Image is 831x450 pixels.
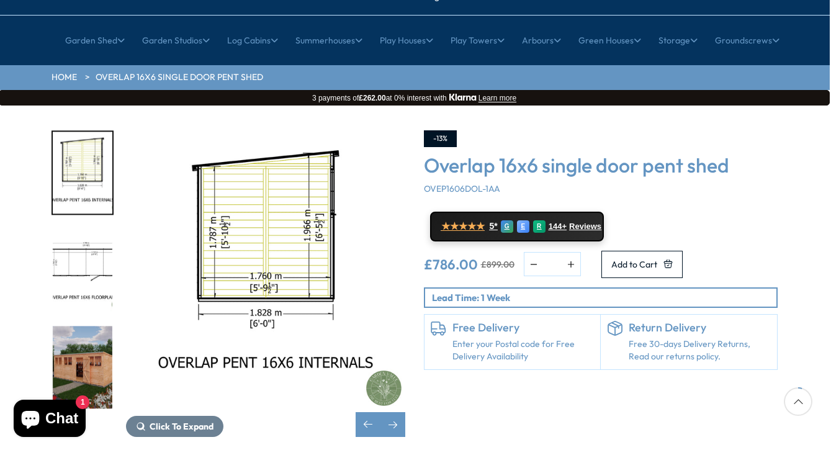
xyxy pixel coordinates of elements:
[629,321,771,335] h6: Return Delivery
[424,153,778,177] h3: Overlap 16x6 single door pent shed
[424,130,457,147] div: -13%
[356,412,380,437] div: Previous slide
[629,338,771,362] p: Free 30-days Delivery Returns, Read our returns policy.
[150,421,213,432] span: Click To Expand
[52,130,114,215] div: 5 / 8
[432,291,776,304] p: Lead Time: 1 Week
[501,220,513,233] div: G
[441,220,485,232] span: ★★★★★
[549,222,567,232] span: 144+
[53,326,112,408] img: Overlap_Pent_16x6_win_Garden_RH_200x200.jpg
[52,71,77,84] a: HOME
[424,258,478,271] ins: £786.00
[522,25,561,56] a: Arbours
[481,260,514,269] del: £899.00
[452,338,595,362] a: Enter your Postal code for Free Delivery Availability
[53,132,112,214] img: OverlapPent16x6INTERNALS_200x200.jpg
[430,212,604,241] a: ★★★★★ 5* G E R 144+ Reviews
[126,130,405,437] div: 5 / 8
[126,130,405,410] img: Overlap 16x6 single door pent shed
[142,25,210,56] a: Garden Studios
[10,400,89,440] inbox-online-store-chat: Shopify online store chat
[569,222,601,232] span: Reviews
[126,416,223,437] button: Click To Expand
[380,25,433,56] a: Play Houses
[295,25,362,56] a: Summerhouses
[52,325,114,410] div: 7 / 8
[578,25,641,56] a: Green Houses
[611,260,657,269] span: Add to Cart
[52,228,114,313] div: 6 / 8
[517,220,529,233] div: E
[227,25,278,56] a: Log Cabins
[424,183,500,194] span: OVEP1606DOL-1AA
[380,412,405,437] div: Next slide
[715,25,779,56] a: Groundscrews
[658,25,698,56] a: Storage
[601,251,683,278] button: Add to Cart
[96,71,263,84] a: Overlap 16x6 single door pent shed
[65,25,125,56] a: Garden Shed
[533,220,546,233] div: R
[53,229,112,312] img: OverlapPent16x6FLOORPLAN_200x200.jpg
[452,321,595,335] h6: Free Delivery
[451,25,505,56] a: Play Towers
